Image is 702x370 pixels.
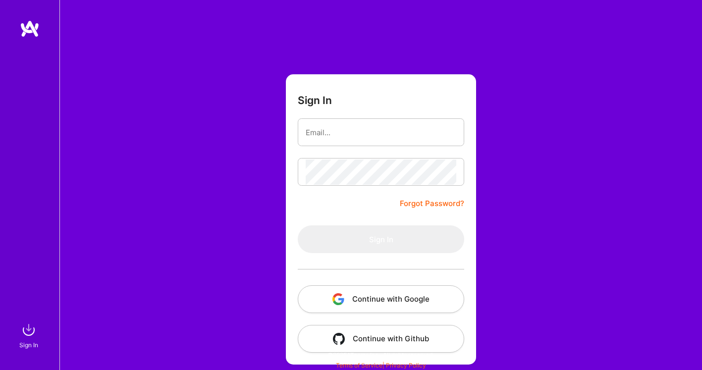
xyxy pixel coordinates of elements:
div: Sign In [19,340,38,350]
a: Terms of Service [336,362,382,369]
img: sign in [19,320,39,340]
h3: Sign In [298,94,332,106]
a: Forgot Password? [400,198,464,210]
input: Email... [306,120,456,145]
span: | [336,362,426,369]
img: logo [20,20,40,38]
a: Privacy Policy [386,362,426,369]
div: © 2025 ATeams Inc., All rights reserved. [59,342,702,367]
a: sign inSign In [21,320,39,350]
img: icon [333,333,345,345]
button: Continue with Github [298,325,464,353]
button: Sign In [298,225,464,253]
button: Continue with Google [298,285,464,313]
img: icon [332,293,344,305]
